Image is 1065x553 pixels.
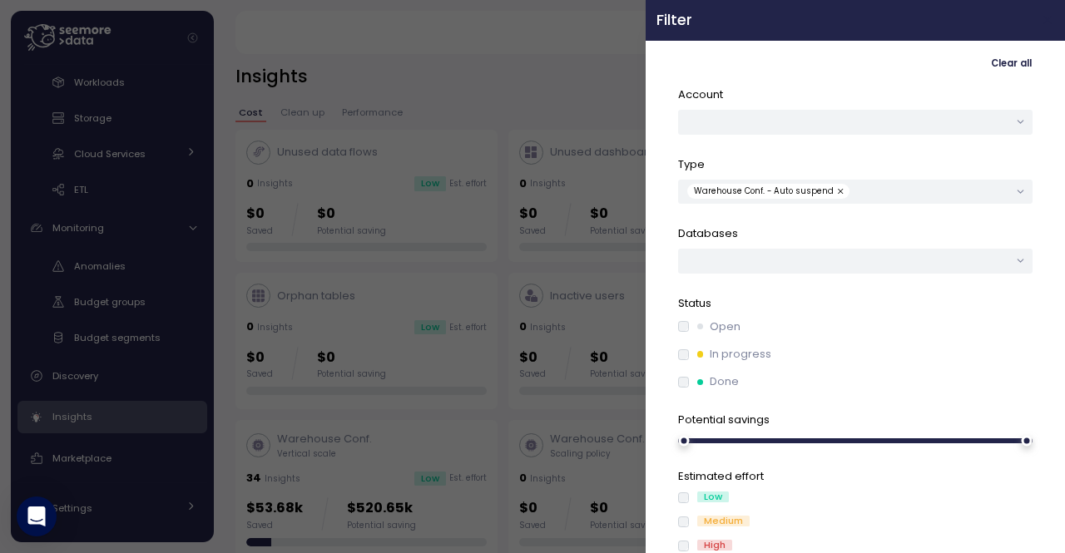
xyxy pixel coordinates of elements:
button: Clear all [990,52,1033,76]
p: Estimated effort [678,468,1033,485]
div: Medium [697,516,750,526]
p: Done [710,373,739,390]
div: Open Intercom Messenger [17,496,57,536]
p: Status [678,295,1033,312]
h2: Filter [656,12,1028,27]
p: Type [678,156,1033,173]
p: Databases [678,225,1033,242]
span: Clear all [991,52,1032,75]
span: Warehouse Conf. - Auto suspend [694,184,834,199]
p: Account [678,86,1033,103]
div: High [697,540,732,551]
p: Open [710,318,741,335]
p: In progress [710,346,771,363]
p: Potential savings [678,412,1033,428]
div: Low [697,491,729,502]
